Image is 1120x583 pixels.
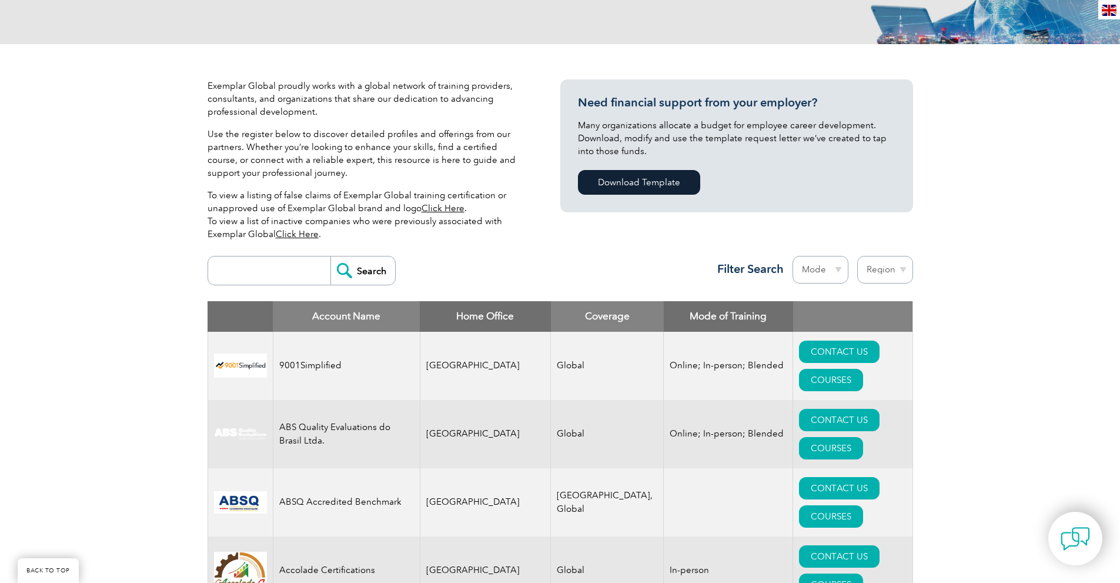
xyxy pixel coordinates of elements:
a: Download Template [578,170,700,195]
td: ABS Quality Evaluations do Brasil Ltda. [273,400,420,468]
td: Online; In-person; Blended [664,400,793,468]
p: To view a listing of false claims of Exemplar Global training certification or unapproved use of ... [208,189,525,241]
th: Mode of Training: activate to sort column ascending [664,301,793,332]
td: [GEOGRAPHIC_DATA] [420,332,551,400]
th: Account Name: activate to sort column descending [273,301,420,332]
img: en [1102,5,1116,16]
a: COURSES [799,437,863,459]
td: 9001Simplified [273,332,420,400]
input: Search [330,256,395,285]
td: Global [551,332,664,400]
h3: Filter Search [710,262,784,276]
th: Home Office: activate to sort column ascending [420,301,551,332]
a: CONTACT US [799,545,880,568]
td: [GEOGRAPHIC_DATA] [420,468,551,537]
h3: Need financial support from your employer? [578,95,895,110]
a: COURSES [799,505,863,528]
td: Online; In-person; Blended [664,332,793,400]
td: Global [551,400,664,468]
th: : activate to sort column ascending [793,301,912,332]
th: Coverage: activate to sort column ascending [551,301,664,332]
img: c92924ac-d9bc-ea11-a814-000d3a79823d-logo.jpg [214,428,267,441]
img: contact-chat.png [1061,524,1090,554]
p: Many organizations allocate a budget for employee career development. Download, modify and use th... [578,119,895,158]
a: Click Here [276,229,319,239]
a: CONTACT US [799,477,880,499]
td: [GEOGRAPHIC_DATA], Global [551,468,664,537]
p: Use the register below to discover detailed profiles and offerings from our partners. Whether you... [208,128,525,179]
a: Click Here [422,203,464,214]
td: ABSQ Accredited Benchmark [273,468,420,537]
td: [GEOGRAPHIC_DATA] [420,400,551,468]
img: 37c9c059-616f-eb11-a812-002248153038-logo.png [214,354,267,378]
a: BACK TO TOP [18,558,79,583]
p: Exemplar Global proudly works with a global network of training providers, consultants, and organ... [208,79,525,118]
a: CONTACT US [799,341,880,363]
a: COURSES [799,369,863,391]
img: cc24547b-a6e0-e911-a812-000d3a795b83-logo.png [214,491,267,514]
a: CONTACT US [799,409,880,431]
